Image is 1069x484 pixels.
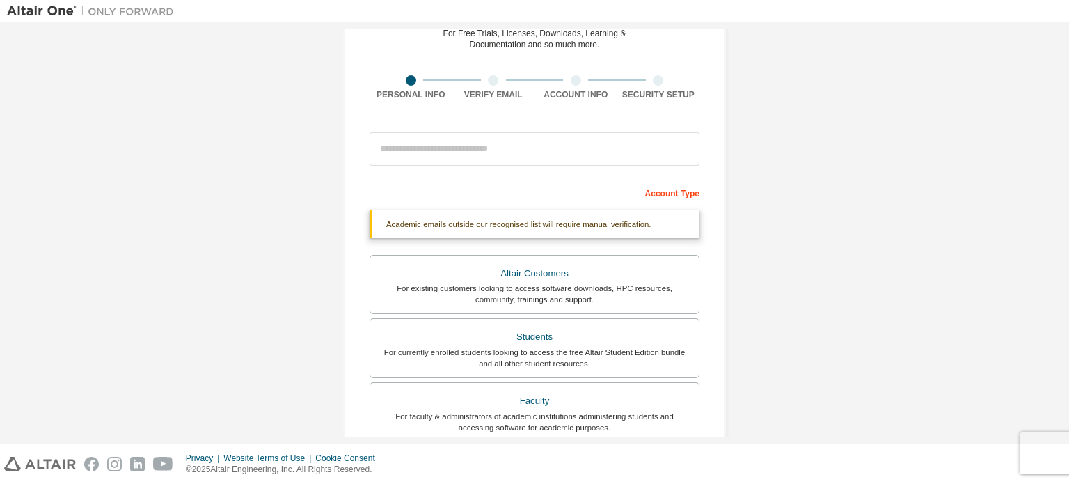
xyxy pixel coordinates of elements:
[7,4,181,18] img: Altair One
[452,89,535,100] div: Verify Email
[130,457,145,471] img: linkedin.svg
[379,347,690,369] div: For currently enrolled students looking to access the free Altair Student Edition bundle and all ...
[379,411,690,433] div: For faculty & administrators of academic institutions administering students and accessing softwa...
[315,453,383,464] div: Cookie Consent
[223,453,315,464] div: Website Terms of Use
[153,457,173,471] img: youtube.svg
[617,89,700,100] div: Security Setup
[443,28,626,50] div: For Free Trials, Licenses, Downloads, Learning & Documentation and so much more.
[379,391,690,411] div: Faculty
[4,457,76,471] img: altair_logo.svg
[84,457,99,471] img: facebook.svg
[370,89,452,100] div: Personal Info
[186,453,223,464] div: Privacy
[534,89,617,100] div: Account Info
[379,327,690,347] div: Students
[186,464,383,476] p: © 2025 Altair Engineering, Inc. All Rights Reserved.
[370,210,699,238] div: Academic emails outside our recognised list will require manual verification.
[379,264,690,283] div: Altair Customers
[107,457,122,471] img: instagram.svg
[370,181,699,203] div: Account Type
[379,283,690,305] div: For existing customers looking to access software downloads, HPC resources, community, trainings ...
